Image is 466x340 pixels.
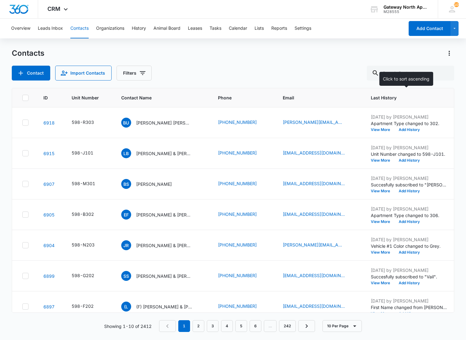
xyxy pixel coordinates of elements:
[394,220,424,224] button: Add History
[295,19,311,38] button: Settings
[38,19,63,38] button: Leads Inbox
[371,120,448,127] p: Apartment Type changed to 302.
[47,6,60,12] span: CRM
[43,243,55,248] a: Navigate to contact details page for Joel Robles III & Maria Martinez
[121,179,183,189] div: Contact Name - Brian Sanchez - Select to Edit Field
[70,19,89,38] button: Contacts
[72,119,94,125] div: 598-R303
[121,302,131,312] span: (L
[394,281,424,285] button: Add History
[210,19,221,38] button: Tasks
[43,304,55,309] a: Navigate to contact details page for (F) Lilia Castaneda & Gonzalo Santos & Tania C. Santos
[371,267,448,273] p: [DATE] by [PERSON_NAME]
[12,66,50,81] button: Add Contact
[72,242,106,249] div: Unit Number - 598-N203 - Select to Edit Field
[371,144,448,151] p: [DATE] by [PERSON_NAME]
[117,66,152,81] button: Filters
[283,211,345,217] a: [EMAIL_ADDRESS][DOMAIN_NAME]
[322,320,362,332] button: 10 Per Page
[371,94,439,101] span: Last History
[371,151,448,157] p: Unit Number changed to 598-J101.
[454,2,459,7] span: 105
[72,150,104,157] div: Unit Number - 598-J101 - Select to Edit Field
[11,19,30,38] button: Overview
[394,159,424,162] button: Add History
[221,320,233,332] a: Page 4
[394,251,424,254] button: Add History
[235,320,247,332] a: Page 5
[384,5,429,10] div: account name
[43,94,48,101] span: ID
[218,180,257,187] a: [PHONE_NUMBER]
[371,304,448,311] p: First Name changed from [PERSON_NAME] to (F) [PERSON_NAME].
[72,94,106,101] span: Unit Number
[72,303,105,310] div: Unit Number - 598-F202 - Select to Edit Field
[283,303,356,310] div: Email - taniachavez202@gmail.com - Select to Edit Field
[193,320,204,332] a: Page 2
[371,251,394,254] button: View More
[72,272,105,280] div: Unit Number - 598-G202 - Select to Edit Field
[121,240,203,250] div: Contact Name - Joel Robles III & Maria Martinez - Select to Edit Field
[283,180,356,188] div: Email - briansanc07@hotmail.com - Select to Edit Field
[283,242,345,248] a: [PERSON_NAME][EMAIL_ADDRESS][DOMAIN_NAME]
[218,272,257,279] a: [PHONE_NUMBER]
[371,273,448,280] p: Succesfully subscribed to "Vail".
[283,211,356,218] div: Email - emmafrench716@gmail.com - Select to Edit Field
[444,48,454,58] button: Actions
[218,272,268,280] div: Phone - (307) 343-0547 - Select to Edit Field
[371,175,448,181] p: [DATE] by [PERSON_NAME]
[371,281,394,285] button: View More
[218,94,259,101] span: Phone
[121,240,131,250] span: JR
[218,211,268,218] div: Phone - (970) 821-5725 - Select to Edit Field
[271,19,287,38] button: Reports
[371,312,394,316] button: View More
[218,119,257,125] a: [PHONE_NUMBER]
[371,189,394,193] button: View More
[132,19,146,38] button: History
[283,94,347,101] span: Email
[218,119,268,126] div: Phone - (915) 529-7406 - Select to Edit Field
[72,119,105,126] div: Unit Number - 598-R303 - Select to Edit Field
[371,220,394,224] button: View More
[371,114,448,120] p: [DATE] by [PERSON_NAME]
[283,119,345,125] a: [PERSON_NAME][EMAIL_ADDRESS][DOMAIN_NAME]
[121,179,131,189] span: BS
[218,242,268,249] div: Phone - (970) 775-3516 - Select to Edit Field
[121,94,194,101] span: Contact Name
[159,320,315,332] nav: Pagination
[121,148,131,158] span: LB
[121,118,131,128] span: BU
[394,128,424,132] button: Add History
[218,303,257,309] a: [PHONE_NUMBER]
[121,271,131,281] span: SS
[283,272,356,280] div: Email - bigbongcafe@gmail.com - Select to Edit Field
[72,242,95,248] div: 598-N203
[136,120,192,126] p: [PERSON_NAME] [PERSON_NAME]
[283,119,356,126] div: Email - uriel.26caballero@gmail.com - Select to Edit Field
[72,211,105,218] div: Unit Number - 598-B302 - Select to Edit Field
[250,320,261,332] a: Page 6
[43,120,55,125] a: Navigate to contact details page for Brandon Uriel Caballero Enriquez
[218,211,257,217] a: [PHONE_NUMBER]
[409,21,450,36] button: Add Contact
[121,210,203,220] div: Contact Name - Emma French & Fernando Duarte - Select to Edit Field
[283,180,345,187] a: [EMAIL_ADDRESS][DOMAIN_NAME]
[394,312,424,316] button: Add History
[384,10,429,14] div: account id
[279,320,296,332] a: Page 242
[136,273,192,279] p: [PERSON_NAME] & [PERSON_NAME]
[229,19,247,38] button: Calendar
[188,19,202,38] button: Leases
[371,236,448,243] p: [DATE] by [PERSON_NAME]
[371,212,448,219] p: Apartment Type changed to 306.
[121,210,131,220] span: EF
[371,128,394,132] button: View More
[43,181,55,187] a: Navigate to contact details page for Brian Sanchez
[12,49,44,58] h1: Contacts
[136,181,172,187] p: [PERSON_NAME]
[43,273,55,279] a: Navigate to contact details page for Stephen Skare & Yong Hamilton
[371,243,448,249] p: Vehicle #1 Color changed to Grey.
[218,180,268,188] div: Phone - (303) 776-0115 - Select to Edit Field
[96,19,124,38] button: Organizations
